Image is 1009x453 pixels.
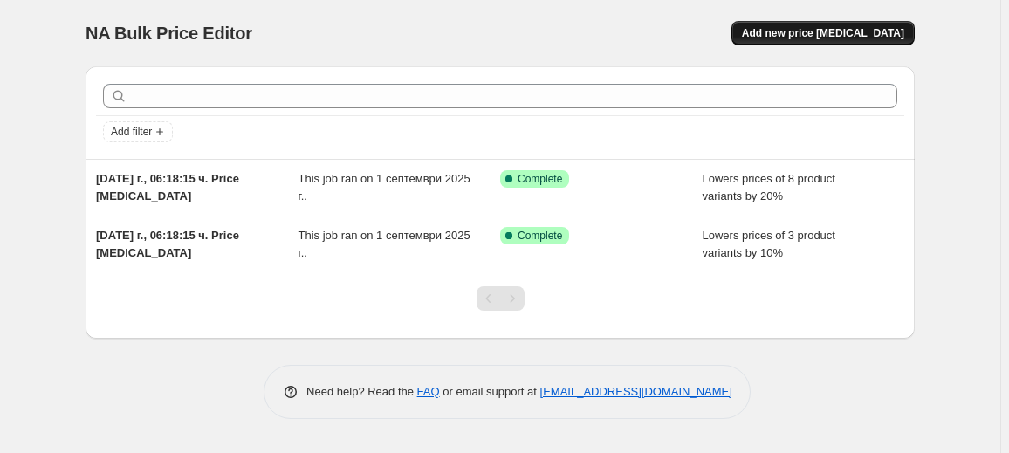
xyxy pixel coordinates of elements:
[731,21,915,45] button: Add new price [MEDICAL_DATA]
[86,24,252,43] span: NA Bulk Price Editor
[540,385,732,398] a: [EMAIL_ADDRESS][DOMAIN_NAME]
[518,172,562,186] span: Complete
[440,385,540,398] span: or email support at
[477,286,525,311] nav: Pagination
[299,229,470,259] span: This job ran on 1 септември 2025 г..
[96,172,239,202] span: [DATE] г., 06:18:15 ч. Price [MEDICAL_DATA]
[96,229,239,259] span: [DATE] г., 06:18:15 ч. Price [MEDICAL_DATA]
[518,229,562,243] span: Complete
[306,385,417,398] span: Need help? Read the
[417,385,440,398] a: FAQ
[742,26,904,40] span: Add new price [MEDICAL_DATA]
[703,229,835,259] span: Lowers prices of 3 product variants by 10%
[703,172,835,202] span: Lowers prices of 8 product variants by 20%
[111,125,152,139] span: Add filter
[299,172,470,202] span: This job ran on 1 септември 2025 г..
[103,121,173,142] button: Add filter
